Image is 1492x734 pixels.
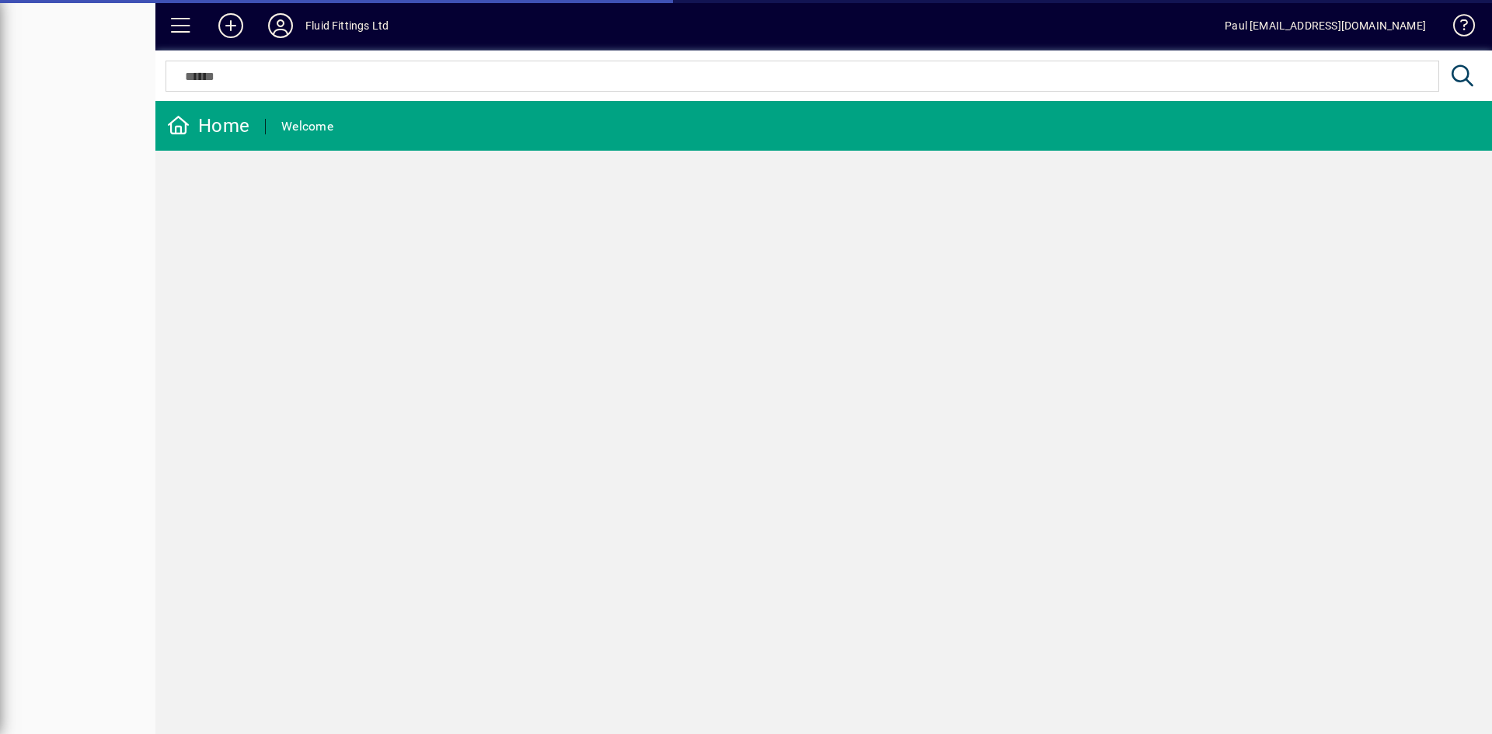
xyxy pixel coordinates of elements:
[206,12,256,40] button: Add
[167,113,249,138] div: Home
[305,13,389,38] div: Fluid Fittings Ltd
[281,114,333,139] div: Welcome
[256,12,305,40] button: Profile
[1441,3,1473,54] a: Knowledge Base
[1225,13,1426,38] div: Paul [EMAIL_ADDRESS][DOMAIN_NAME]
